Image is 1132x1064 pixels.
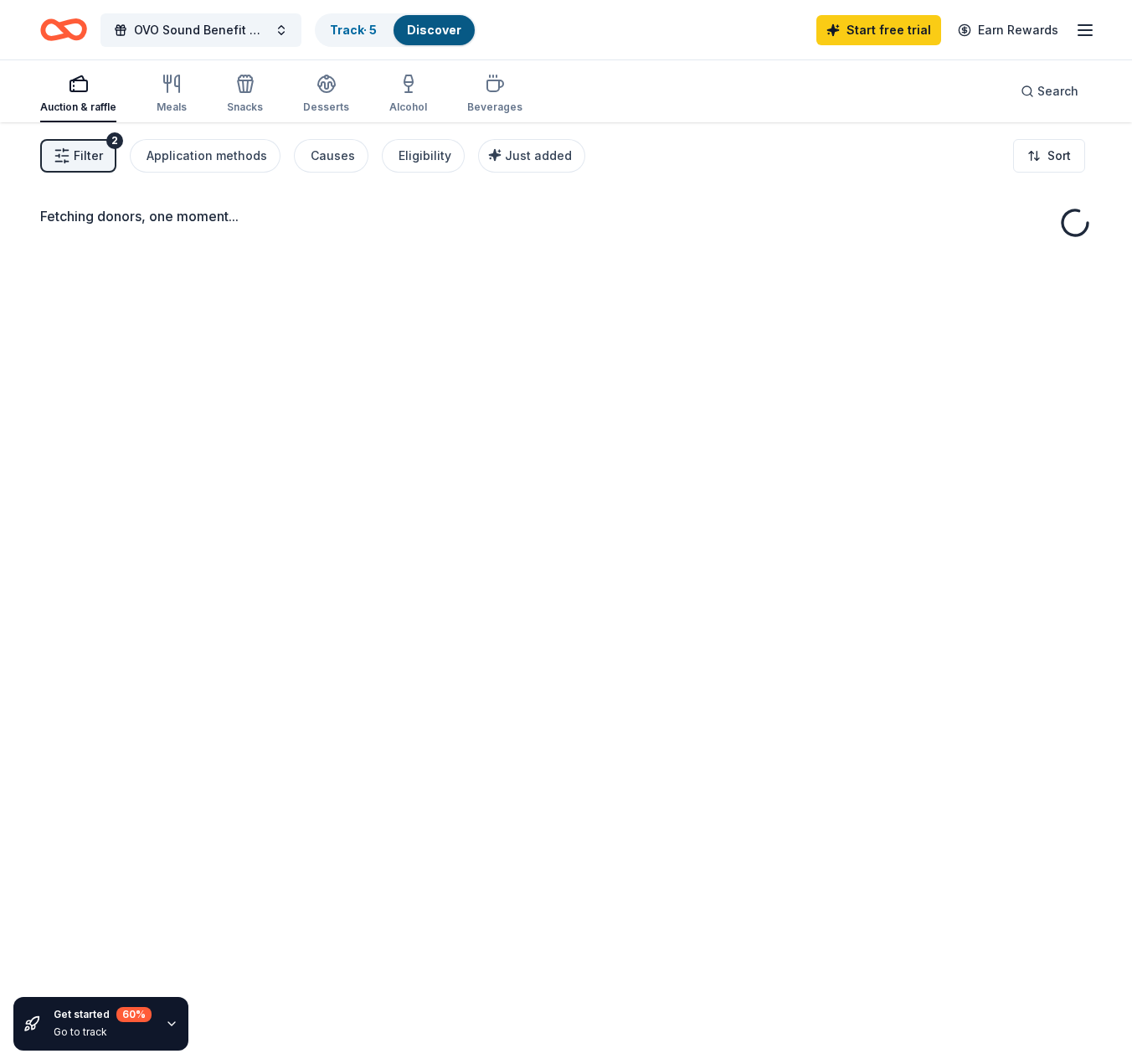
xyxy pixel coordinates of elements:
div: Beverages [467,101,522,114]
button: Eligibility [382,139,465,173]
button: Snacks [227,67,263,122]
div: Auction & raffle [40,101,116,114]
button: Beverages [467,67,522,122]
button: Sort [1013,139,1085,173]
a: Discover [407,23,461,37]
div: Go to track [54,1025,152,1039]
div: Eligibility [399,146,451,166]
a: Start free trial [816,15,941,45]
button: OVO Sound Benefit Concert [100,13,301,47]
div: Application methods [147,146,267,166]
span: Filter [74,146,103,166]
button: Just added [478,139,585,173]
span: Sort [1047,146,1071,166]
div: Causes [311,146,355,166]
span: Search [1037,81,1078,101]
button: Meals [157,67,187,122]
a: Track· 5 [330,23,377,37]
button: Causes [294,139,368,173]
div: Meals [157,101,187,114]
a: Home [40,10,87,49]
button: Search [1007,75,1092,108]
span: OVO Sound Benefit Concert [134,20,268,40]
a: Earn Rewards [948,15,1068,45]
button: Desserts [303,67,349,122]
button: Track· 5Discover [315,13,476,47]
button: Application methods [130,139,280,173]
span: Just added [505,148,572,163]
div: 2 [106,132,123,149]
div: 60 % [116,1007,152,1022]
button: Auction & raffle [40,67,116,122]
div: Snacks [227,101,263,114]
div: Fetching donors, one moment... [40,206,1092,226]
button: Alcohol [389,67,427,122]
div: Alcohol [389,101,427,114]
div: Get started [54,1007,152,1022]
button: Filter2 [40,139,116,173]
div: Desserts [303,101,349,114]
